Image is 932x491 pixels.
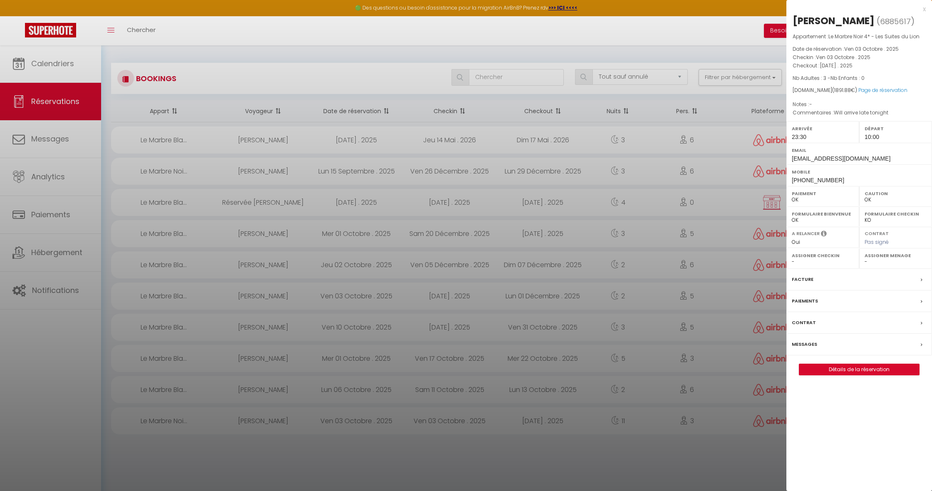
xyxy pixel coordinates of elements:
a: Page de réservation [858,87,907,94]
p: Commentaires : [793,109,926,117]
label: Départ [865,124,927,133]
span: 10:00 [865,134,879,140]
label: A relancer [792,230,820,237]
div: x [786,4,926,14]
span: Nb Enfants : 0 [830,74,865,82]
label: Contrat [792,318,816,327]
span: Will arrive late tonight [834,109,888,116]
span: Nb Adultes : 3 - [793,74,865,82]
span: 1891.88 [834,87,851,94]
div: [PERSON_NAME] [793,14,875,27]
p: Checkin : [793,53,926,62]
label: Assigner Checkin [792,251,854,260]
span: ( ) [877,15,915,27]
span: Pas signé [865,238,889,245]
label: Contrat [865,230,889,236]
label: Messages [792,340,817,349]
span: 6885617 [880,16,911,27]
p: Appartement : [793,32,926,41]
span: Ven 03 Octobre . 2025 [844,45,899,52]
label: Email [792,146,927,154]
p: Notes : [793,100,926,109]
span: [EMAIL_ADDRESS][DOMAIN_NAME] [792,155,890,162]
span: [PHONE_NUMBER] [792,177,844,184]
label: Facture [792,275,813,284]
p: Checkout : [793,62,926,70]
p: Date de réservation : [793,45,926,53]
span: Le Marbre Noir 4* - Les Suites du Lion [828,33,920,40]
span: Ven 03 Octobre . 2025 [816,54,870,61]
span: 23:30 [792,134,806,140]
label: Arrivée [792,124,854,133]
label: Paiements [792,297,818,305]
span: [DATE] . 2025 [820,62,853,69]
label: Caution [865,189,927,198]
div: [DOMAIN_NAME] [793,87,926,94]
label: Formulaire Checkin [865,210,927,218]
span: ( €) [832,87,857,94]
a: Détails de la réservation [799,364,919,375]
label: Assigner Menage [865,251,927,260]
label: Paiement [792,189,854,198]
span: - [809,101,812,108]
label: Formulaire Bienvenue [792,210,854,218]
label: Mobile [792,168,927,176]
i: Sélectionner OUI si vous souhaiter envoyer les séquences de messages post-checkout [821,230,827,239]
